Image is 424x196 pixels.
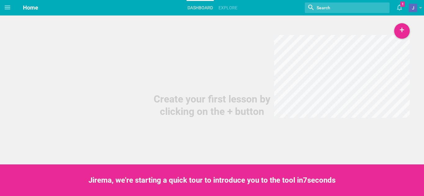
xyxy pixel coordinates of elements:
div: Create your first lesson by clicking on the + button [150,93,274,118]
span: Jirema, we're starting a quick tour to introduce you to the tool in [88,176,303,185]
input: Search [316,4,367,12]
span: 7 [303,176,307,185]
span: seconds [307,176,336,185]
span: Home [23,4,38,11]
a: Explore [218,1,238,15]
a: Dashboard [187,1,214,15]
div: + [394,23,410,39]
